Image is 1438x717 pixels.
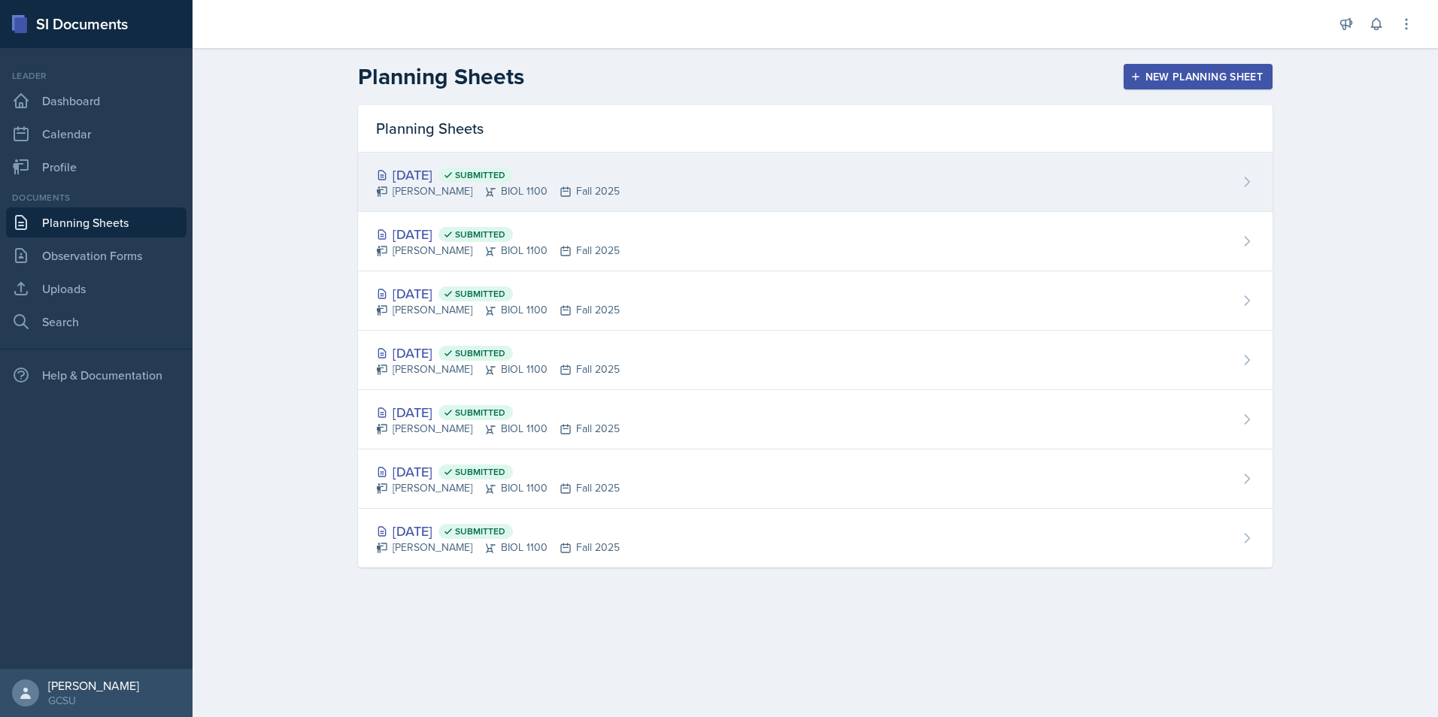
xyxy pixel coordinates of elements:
[358,271,1273,331] a: [DATE] Submitted [PERSON_NAME]BIOL 1100Fall 2025
[376,165,620,185] div: [DATE]
[1133,71,1263,83] div: New Planning Sheet
[455,347,505,359] span: Submitted
[6,119,187,149] a: Calendar
[358,212,1273,271] a: [DATE] Submitted [PERSON_NAME]BIOL 1100Fall 2025
[358,390,1273,449] a: [DATE] Submitted [PERSON_NAME]BIOL 1100Fall 2025
[376,461,620,482] div: [DATE]
[358,63,524,90] h2: Planning Sheets
[376,183,620,199] div: [PERSON_NAME] BIOL 1100 Fall 2025
[376,480,620,496] div: [PERSON_NAME] BIOL 1100 Fall 2025
[376,224,620,244] div: [DATE]
[6,274,187,304] a: Uploads
[358,509,1273,567] a: [DATE] Submitted [PERSON_NAME]BIOL 1100Fall 2025
[6,360,187,390] div: Help & Documentation
[6,241,187,271] a: Observation Forms
[358,105,1273,153] div: Planning Sheets
[376,402,620,422] div: [DATE]
[455,407,505,419] span: Submitted
[358,449,1273,509] a: [DATE] Submitted [PERSON_NAME]BIOL 1100Fall 2025
[6,86,187,116] a: Dashboard
[376,302,620,318] div: [PERSON_NAME] BIOL 1100 Fall 2025
[6,207,187,237] a: Planning Sheets
[455,169,505,181] span: Submitted
[6,307,187,337] a: Search
[455,466,505,478] span: Submitted
[376,343,620,363] div: [DATE]
[48,693,139,708] div: GCSU
[376,243,620,259] div: [PERSON_NAME] BIOL 1100 Fall 2025
[455,288,505,300] span: Submitted
[6,191,187,204] div: Documents
[48,678,139,693] div: [PERSON_NAME]
[376,283,620,304] div: [DATE]
[376,540,620,555] div: [PERSON_NAME] BIOL 1100 Fall 2025
[6,69,187,83] div: Leader
[376,421,620,437] div: [PERSON_NAME] BIOL 1100 Fall 2025
[1124,64,1273,89] button: New Planning Sheet
[358,153,1273,212] a: [DATE] Submitted [PERSON_NAME]BIOL 1100Fall 2025
[455,228,505,241] span: Submitted
[6,152,187,182] a: Profile
[376,362,620,377] div: [PERSON_NAME] BIOL 1100 Fall 2025
[376,521,620,541] div: [DATE]
[358,331,1273,390] a: [DATE] Submitted [PERSON_NAME]BIOL 1100Fall 2025
[455,525,505,537] span: Submitted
